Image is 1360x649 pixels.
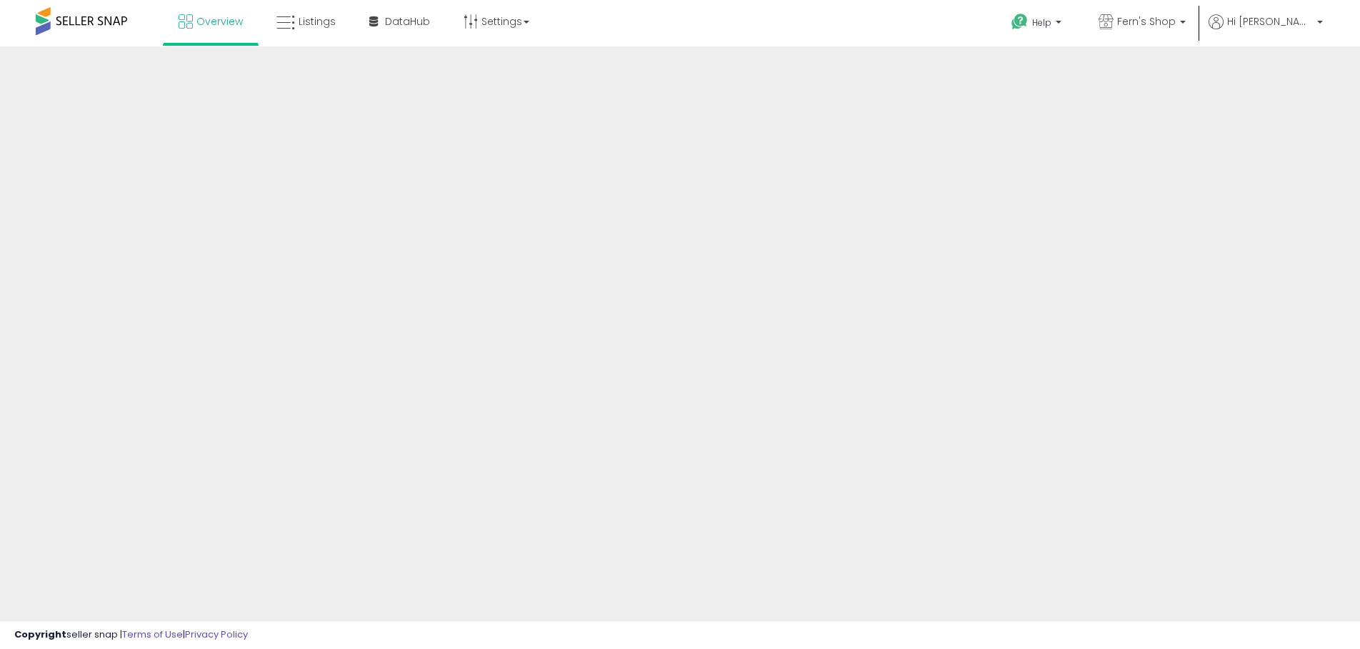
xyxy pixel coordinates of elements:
span: Overview [196,14,243,29]
span: Listings [299,14,336,29]
span: Fern's Shop [1117,14,1176,29]
a: Help [1000,2,1076,46]
i: Get Help [1011,13,1029,31]
span: Hi [PERSON_NAME] [1227,14,1313,29]
span: Help [1032,16,1051,29]
a: Terms of Use [122,628,183,641]
div: seller snap | | [14,628,248,642]
span: DataHub [385,14,430,29]
a: Privacy Policy [185,628,248,641]
a: Hi [PERSON_NAME] [1209,14,1323,46]
strong: Copyright [14,628,66,641]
